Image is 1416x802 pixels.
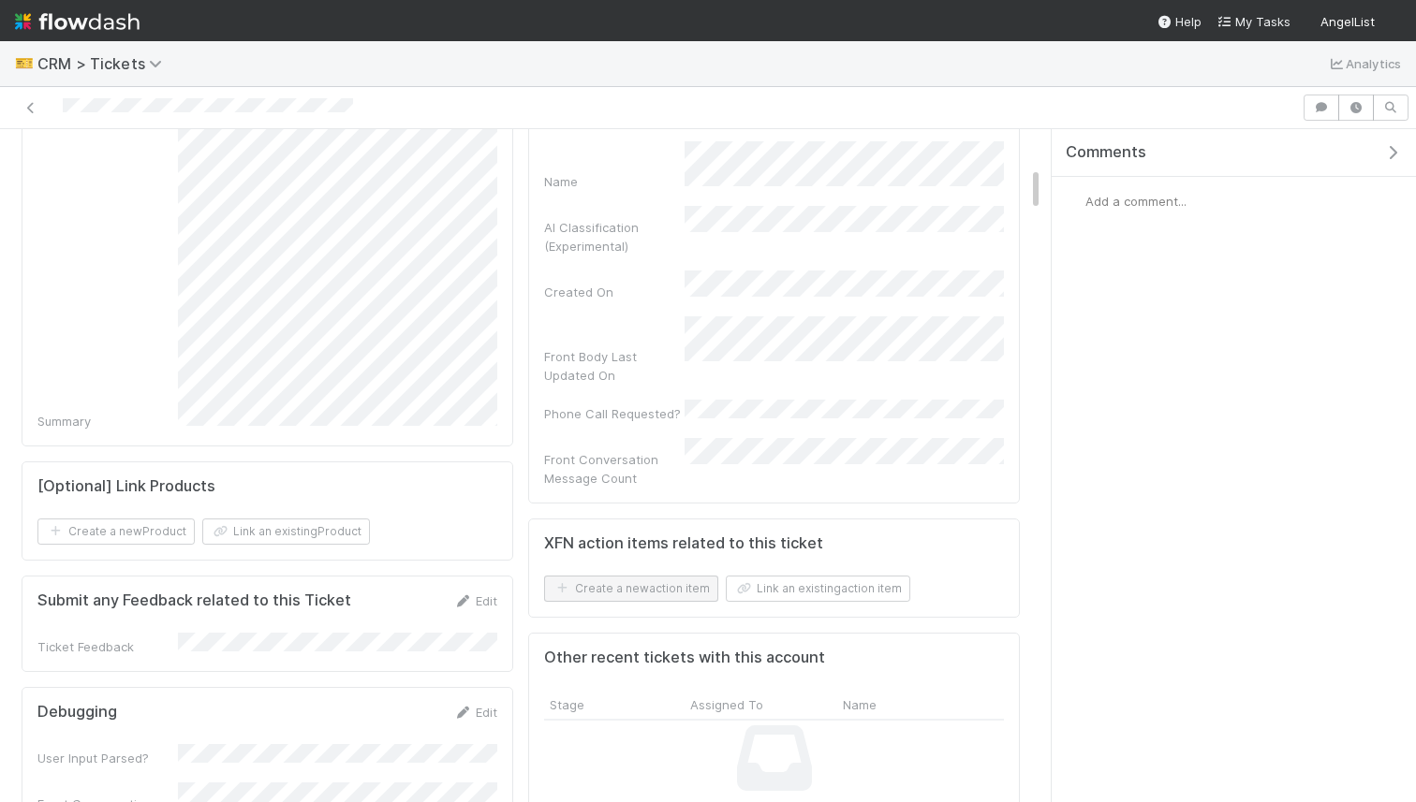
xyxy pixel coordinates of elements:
[544,576,718,602] button: Create a newaction item
[1327,52,1401,75] a: Analytics
[1217,14,1291,29] span: My Tasks
[544,649,825,667] h5: Other recent tickets with this account
[37,749,178,767] div: User Input Parsed?
[202,518,370,545] button: Link an existingProduct
[544,450,685,488] div: Front Conversation Message Count
[544,534,823,553] h5: XFN action items related to this ticket
[690,695,763,714] span: Assigned To
[544,283,685,301] div: Created On
[37,591,351,610] h5: Submit any Feedback related to this Ticket
[37,703,117,722] h5: Debugging
[1217,12,1291,31] a: My Tasks
[453,705,497,720] a: Edit
[37,637,178,656] div: Ticket Feedback
[1067,192,1085,211] img: avatar_d2b43477-63dc-4e62-be5b-6fdd450c05a1.png
[37,477,215,496] h5: [Optional] Link Products
[1320,14,1375,29] span: AngelList
[544,218,685,255] div: AI Classification (Experimental)
[1066,143,1146,162] span: Comments
[15,6,140,37] img: logo-inverted-e16ddd16eac7371096b0.svg
[544,404,685,423] div: Phone Call Requested?
[726,576,910,602] button: Link an existingaction item
[15,55,34,71] span: 🎫
[37,412,178,430] div: Summary
[1382,13,1401,32] img: avatar_d2b43477-63dc-4e62-be5b-6fdd450c05a1.png
[544,172,685,191] div: Name
[37,518,195,545] button: Create a newProduct
[453,593,497,608] a: Edit
[544,347,685,385] div: Front Body Last Updated On
[1157,12,1202,31] div: Help
[550,695,584,714] span: Stage
[37,54,171,73] span: CRM > Tickets
[1085,194,1187,209] span: Add a comment...
[843,695,877,714] span: Name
